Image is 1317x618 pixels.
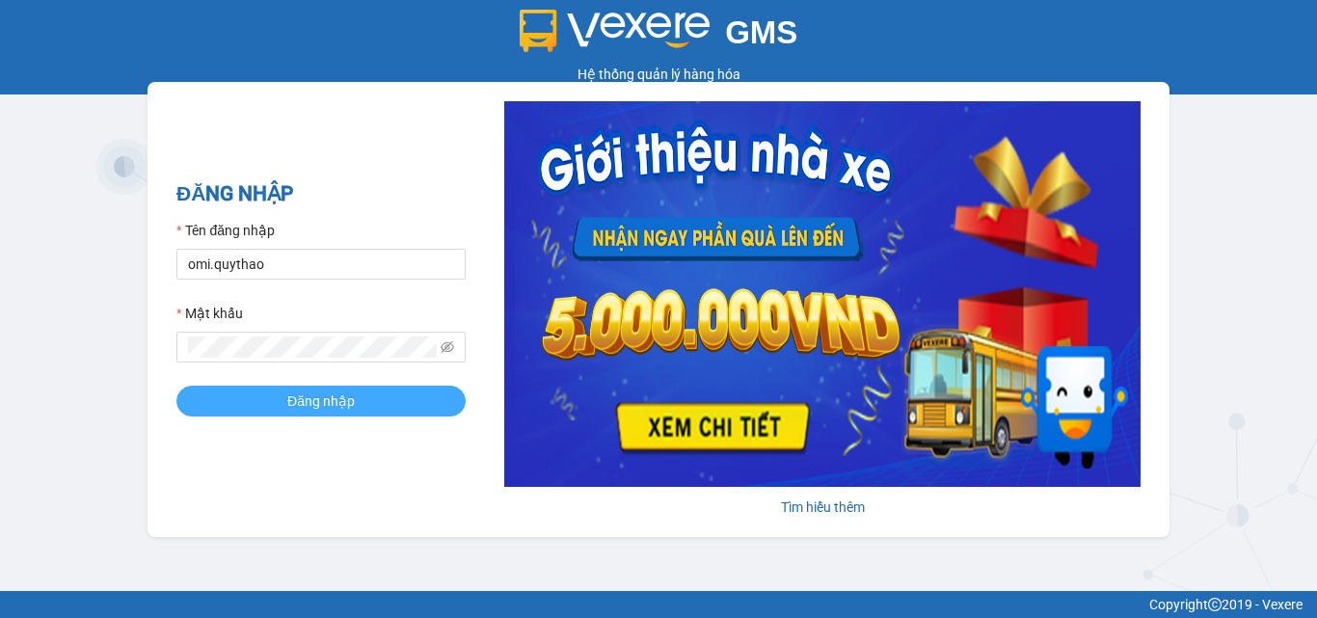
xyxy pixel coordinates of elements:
a: GMS [520,29,798,44]
label: Mật khẩu [176,303,243,324]
span: copyright [1208,598,1222,611]
span: GMS [725,14,797,50]
button: Đăng nhập [176,386,466,416]
span: Đăng nhập [287,390,355,412]
input: Mật khẩu [188,336,437,358]
img: banner-0 [504,101,1141,487]
img: logo 2 [520,10,711,52]
h2: ĐĂNG NHẬP [176,178,466,210]
input: Tên đăng nhập [176,249,466,280]
div: Hệ thống quản lý hàng hóa [5,64,1312,85]
span: eye-invisible [441,340,454,354]
div: Copyright 2019 - Vexere [14,594,1303,615]
div: Tìm hiểu thêm [504,497,1141,518]
label: Tên đăng nhập [176,220,275,241]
